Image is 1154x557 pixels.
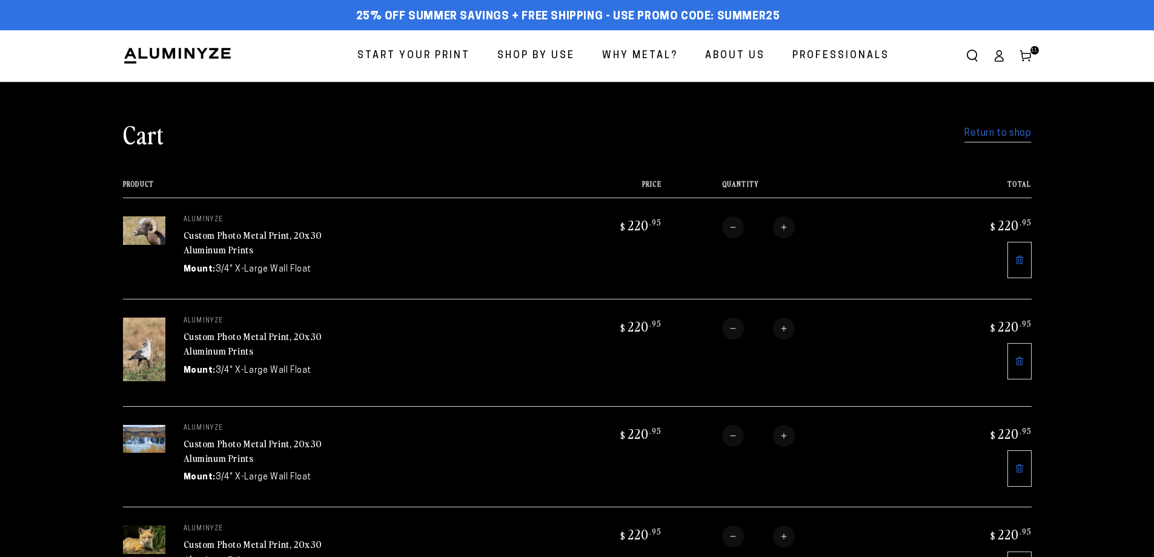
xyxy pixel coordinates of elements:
a: Custom Photo Metal Print, 20x30 Aluminum Prints [184,329,323,358]
sup: .95 [1020,217,1032,227]
bdi: 220 [618,425,662,442]
span: $ [620,322,626,334]
img: 20"x30" Rectangle White Glossy Aluminyzed Photo [123,525,165,554]
bdi: 220 [989,216,1032,233]
th: Product [123,180,546,198]
dd: 3/4" X-Large Wall Float [216,364,311,377]
input: Quantity for Custom Photo Metal Print, 20x30 Aluminum Prints [744,525,773,547]
sup: .95 [1020,425,1032,436]
sup: .95 [649,425,662,436]
span: $ [990,322,996,334]
bdi: 220 [989,525,1032,542]
bdi: 220 [989,318,1032,335]
dt: Mount: [184,263,216,276]
p: aluminyze [184,525,365,533]
img: 20"x30" Rectangle White Glossy Aluminyzed Photo [123,425,165,453]
a: Start Your Print [348,40,479,72]
span: $ [620,221,626,233]
dt: Mount: [184,364,216,377]
img: Aluminyze [123,47,232,65]
p: aluminyze [184,318,365,325]
p: aluminyze [184,216,365,224]
bdi: 220 [618,525,662,542]
span: $ [620,429,626,441]
input: Quantity for Custom Photo Metal Print, 20x30 Aluminum Prints [744,216,773,238]
bdi: 220 [618,216,662,233]
span: $ [990,429,996,441]
span: $ [620,530,626,542]
img: 20"x30" Rectangle White Glossy Aluminyzed Photo [123,318,165,381]
a: Remove 20"x30" Rectangle White Glossy Aluminyzed Photo [1007,450,1032,487]
span: About Us [705,47,765,65]
bdi: 220 [989,425,1032,442]
th: Price [545,180,662,198]
dd: 3/4" X-Large Wall Float [216,263,311,276]
sup: .95 [649,217,662,227]
a: Remove 20"x30" Rectangle White Glossy Aluminyzed Photo [1007,343,1032,379]
a: About Us [696,40,774,72]
span: Start Your Print [357,47,470,65]
th: Total [915,180,1031,198]
sup: .95 [649,318,662,329]
dt: Mount: [184,471,216,484]
h1: Cart [123,118,164,150]
a: Return to shop [964,125,1031,142]
th: Quantity [662,180,915,198]
sup: .95 [1020,526,1032,536]
sup: .95 [1020,318,1032,329]
input: Quantity for Custom Photo Metal Print, 20x30 Aluminum Prints [744,425,773,447]
a: Custom Photo Metal Print, 20x30 Aluminum Prints [184,436,323,465]
a: Why Metal? [593,40,687,72]
a: Professionals [783,40,898,72]
summary: Search our site [959,42,986,69]
span: Shop By Use [497,47,575,65]
span: $ [990,221,996,233]
sup: .95 [649,526,662,536]
span: Why Metal? [602,47,678,65]
dd: 3/4" X-Large Wall Float [216,471,311,484]
input: Quantity for Custom Photo Metal Print, 20x30 Aluminum Prints [744,318,773,339]
span: Professionals [792,47,889,65]
a: Remove 20"x30" Rectangle White Glossy Aluminyzed Photo [1007,242,1032,278]
span: 25% off Summer Savings + Free Shipping - Use Promo Code: SUMMER25 [356,10,780,24]
a: Shop By Use [488,40,584,72]
img: 20"x30" Rectangle White Glossy Aluminyzed Photo [123,216,165,245]
a: Custom Photo Metal Print, 20x30 Aluminum Prints [184,228,323,257]
p: aluminyze [184,425,365,432]
span: $ [990,530,996,542]
bdi: 220 [618,318,662,335]
span: 11 [1031,46,1038,55]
